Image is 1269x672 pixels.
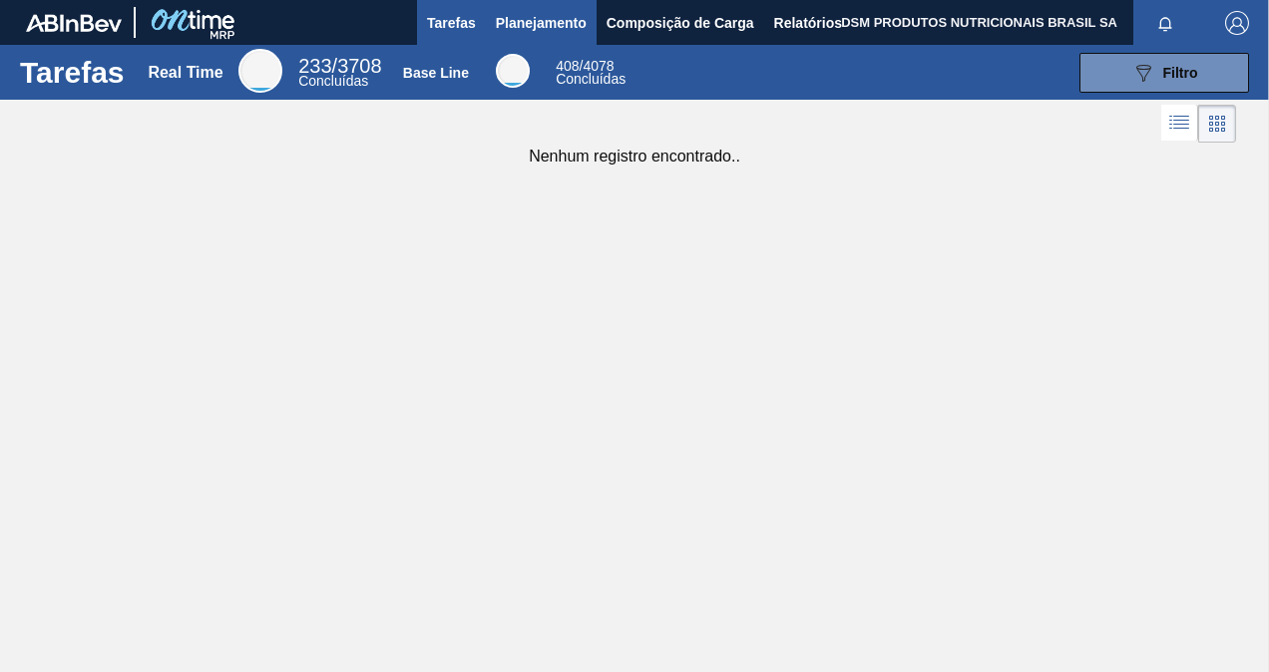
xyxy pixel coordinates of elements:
div: Visão em Cards [1198,105,1236,143]
span: Planejamento [496,11,587,35]
button: Notificações [1133,9,1197,37]
span: Concluídas [298,73,368,89]
span: / 4078 [556,58,614,74]
div: Real Time [298,58,381,88]
div: Visão em Lista [1161,105,1198,143]
span: 408 [556,58,579,74]
span: Composição de Carga [607,11,754,35]
div: Base Line [403,65,469,81]
div: Base Line [556,60,626,86]
img: TNhmsLtSVTkK8tSr43FrP2fwEKptu5GPRR3wAAAABJRU5ErkJggg== [26,14,122,32]
span: Filtro [1163,65,1198,81]
span: Relatórios [774,11,842,35]
span: Concluídas [556,71,626,87]
button: Filtro [1079,53,1249,93]
span: 233 [298,55,331,77]
div: Base Line [496,54,530,88]
div: Real Time [238,49,282,93]
div: Real Time [148,64,222,82]
span: Tarefas [427,11,476,35]
img: Logout [1225,11,1249,35]
h1: Tarefas [20,61,125,84]
span: / 3708 [298,55,381,77]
